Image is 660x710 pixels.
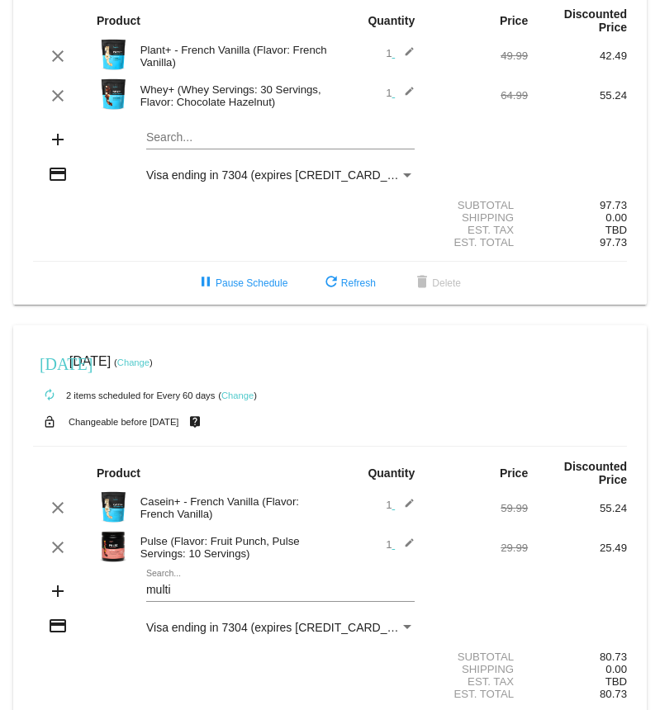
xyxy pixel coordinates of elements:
span: 0.00 [605,211,627,224]
div: 49.99 [429,50,528,62]
mat-icon: edit [395,498,415,518]
mat-icon: clear [48,537,68,557]
img: Image-1-Carousel-Casein-Vanilla.png [97,490,130,523]
span: Pause Schedule [196,277,287,289]
span: Refresh [321,277,376,289]
strong: Product [97,466,140,480]
mat-icon: [DATE] [40,353,59,372]
span: Visa ending in 7304 (expires [CREDIT_CARD_DATA]) [146,168,423,182]
div: 59.99 [429,502,528,514]
span: 1 [386,47,415,59]
div: Est. Total [429,688,528,700]
strong: Discounted Price [564,7,627,34]
div: 25.49 [528,542,627,554]
mat-icon: add [48,130,68,149]
div: Whey+ (Whey Servings: 30 Servings, Flavor: Chocolate Hazelnut) [132,83,330,108]
div: Subtotal [429,199,528,211]
mat-icon: clear [48,46,68,66]
mat-icon: pause [196,273,216,293]
mat-icon: live_help [185,411,205,433]
div: 55.24 [528,89,627,102]
mat-icon: delete [412,273,432,293]
div: Shipping [429,211,528,224]
div: 97.73 [528,199,627,211]
div: Plant+ - French Vanilla (Flavor: French Vanilla) [132,44,330,69]
span: TBD [605,224,627,236]
span: TBD [605,675,627,688]
div: 64.99 [429,89,528,102]
div: Pulse (Flavor: Fruit Punch, Pulse Servings: 10 Servings) [132,535,330,560]
small: ( ) [218,390,257,400]
mat-icon: lock_open [40,411,59,433]
small: Changeable before [DATE] [69,417,179,427]
img: Image-1-Carousel-Whey-2lb-Chockolate-Hazelnut-no-badge.png [97,78,130,111]
div: Subtotal [429,651,528,663]
small: ( ) [114,357,153,367]
img: Image-1-Main-Image-Bottle-Fruit-Punch-10S-1000x1000-transp.png [97,530,130,563]
div: Casein+ - French Vanilla (Flavor: French Vanilla) [132,495,330,520]
span: Visa ending in 7304 (expires [CREDIT_CARD_DATA]) [146,621,423,634]
mat-icon: edit [395,537,415,557]
div: 55.24 [528,502,627,514]
strong: Quantity [368,14,415,27]
mat-icon: clear [48,86,68,106]
mat-icon: credit_card [48,164,68,184]
mat-icon: refresh [321,273,341,293]
mat-select: Payment Method [146,168,415,182]
div: 80.73 [528,651,627,663]
mat-icon: edit [395,86,415,106]
div: 42.49 [528,50,627,62]
div: Est. Total [429,236,528,248]
button: Pause Schedule [183,268,301,298]
div: Shipping [429,663,528,675]
strong: Product [97,14,140,27]
button: Delete [399,268,474,298]
img: Image-1-Carousel-Plant-Vanilla-no-badge-Transp.png [97,38,130,71]
strong: Price [500,14,528,27]
mat-icon: credit_card [48,616,68,636]
a: Change [117,357,150,367]
span: 0.00 [605,663,627,675]
strong: Discounted Price [564,460,627,486]
mat-icon: clear [48,498,68,518]
button: Refresh [308,268,389,298]
strong: Price [500,466,528,480]
strong: Quantity [368,466,415,480]
mat-icon: add [48,581,68,601]
span: 80.73 [600,688,627,700]
div: Est. Tax [429,675,528,688]
span: Delete [412,277,461,289]
span: 1 [386,499,415,511]
mat-select: Payment Method [146,621,415,634]
a: Change [221,390,254,400]
input: Search... [146,131,415,144]
span: 1 [386,538,415,551]
div: 29.99 [429,542,528,554]
mat-icon: edit [395,46,415,66]
input: Search... [146,584,415,597]
span: 1 [386,87,415,99]
mat-icon: autorenew [40,386,59,405]
div: Est. Tax [429,224,528,236]
small: 2 items scheduled for Every 60 days [33,390,215,400]
span: 97.73 [600,236,627,248]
